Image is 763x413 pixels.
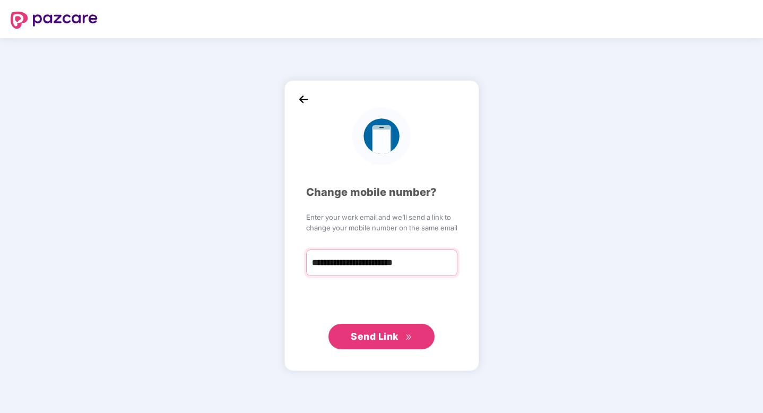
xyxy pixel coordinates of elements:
span: double-right [405,334,412,341]
img: logo [11,12,98,29]
img: logo [352,107,410,165]
span: Enter your work email and we’ll send a link to [306,212,457,222]
div: Change mobile number? [306,184,457,201]
span: Send Link [351,331,398,342]
span: change your mobile number on the same email [306,222,457,233]
button: Send Linkdouble-right [328,324,435,349]
img: back_icon [296,91,311,107]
